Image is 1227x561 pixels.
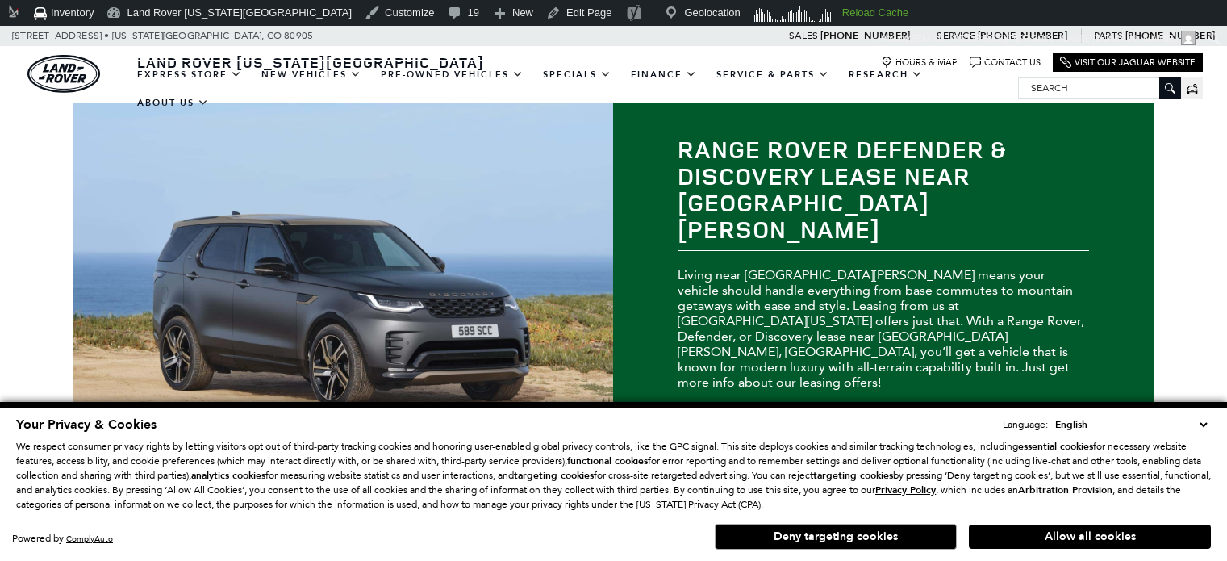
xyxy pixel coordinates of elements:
[267,26,282,46] span: CO
[112,26,265,46] span: [US_STATE][GEOGRAPHIC_DATA],
[16,439,1211,512] p: We respect consumer privacy rights by letting visitors opt out of third-party tracking cookies an...
[16,416,157,433] span: Your Privacy & Cookies
[127,61,252,89] a: EXPRESS STORE
[970,57,1041,69] a: Contact Us
[514,469,594,482] strong: targeting cookies
[27,55,100,93] a: land-rover
[813,469,893,482] strong: targeting cookies
[1060,57,1196,69] a: Visit Our Jaguar Website
[678,132,1007,245] strong: Range Rover Defender & Discovery Lease near [GEOGRAPHIC_DATA][PERSON_NAME]
[127,89,219,117] a: About Us
[707,61,839,89] a: Service & Parts
[1018,440,1093,453] strong: essential cookies
[27,55,100,93] img: Land Rover
[820,29,910,42] a: [PHONE_NUMBER]
[533,61,621,89] a: Specials
[12,30,313,41] a: [STREET_ADDRESS] • [US_STATE][GEOGRAPHIC_DATA], CO 80905
[875,484,936,496] u: Privacy Policy
[715,524,957,550] button: Deny targeting cookies
[839,61,933,89] a: Research
[969,525,1211,549] button: Allow all cookies
[127,52,494,72] a: Land Rover [US_STATE][GEOGRAPHIC_DATA]
[12,534,113,544] div: Powered by
[842,6,908,19] strong: Reload Cache
[1019,78,1180,98] input: Search
[371,61,533,89] a: Pre-Owned Vehicles
[1003,420,1048,429] div: Language:
[12,26,110,46] span: [STREET_ADDRESS] •
[1051,417,1211,433] select: Language Select
[191,469,265,482] strong: analytics cookies
[66,534,113,544] a: ComplyAuto
[284,26,313,46] span: 80905
[621,61,707,89] a: Finance
[127,61,1018,117] nav: Main Navigation
[749,2,837,25] img: Visitors over 48 hours. Click for more Clicky Site Stats.
[881,57,958,69] a: Hours & Map
[912,32,1176,44] span: [EMAIL_ADDRESS][PERSON_NAME][DOMAIN_NAME]
[678,267,1088,390] p: Living near [GEOGRAPHIC_DATA][PERSON_NAME] means your vehicle should handle everything from base ...
[872,26,1202,52] a: Howdy,[EMAIL_ADDRESS][PERSON_NAME][DOMAIN_NAME]
[252,61,371,89] a: New Vehicles
[875,484,936,496] a: Privacy Policy
[789,30,818,41] span: Sales
[73,103,613,438] img: Range Rover Defender
[1018,484,1112,496] strong: Arbitration Provision
[567,454,648,467] strong: functional cookies
[137,52,484,72] span: Land Rover [US_STATE][GEOGRAPHIC_DATA]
